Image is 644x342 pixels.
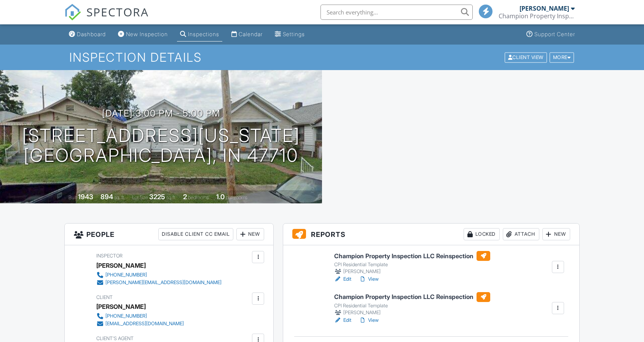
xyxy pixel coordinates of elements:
div: [PHONE_NUMBER] [105,313,147,319]
a: New Inspection [115,27,171,42]
a: Calendar [228,27,266,42]
div: New [542,228,570,240]
div: 894 [100,193,113,201]
div: Inspections [188,31,219,37]
span: sq. ft. [114,195,125,200]
div: Disable Client CC Email [158,228,233,240]
div: Champion Property Inspection LLC [499,12,575,20]
div: [PERSON_NAME] [520,5,569,12]
div: [PERSON_NAME] [96,301,146,312]
a: View [359,275,379,283]
div: New [236,228,264,240]
div: [EMAIL_ADDRESS][DOMAIN_NAME] [105,321,184,327]
h6: Champion Property Inspection LLC Reinspection [334,292,490,302]
div: 1.0 [216,193,225,201]
span: bathrooms [226,195,247,200]
a: Champion Property Inspection LLC Reinspection CPI Residential Template [PERSON_NAME] [334,251,490,275]
a: [PERSON_NAME][EMAIL_ADDRESS][DOMAIN_NAME] [96,279,222,286]
span: Lot Size [132,195,148,200]
h3: [DATE] 3:00 pm - 5:00 pm [102,108,220,118]
a: Edit [334,275,351,283]
a: Inspections [177,27,222,42]
div: Dashboard [77,31,106,37]
div: 1943 [78,193,93,201]
div: CPI Residential Template [334,262,490,268]
h3: Reports [283,224,579,245]
div: New Inspection [126,31,168,37]
h1: Inspection Details [69,51,575,64]
a: View [359,316,379,324]
span: Built [69,195,77,200]
span: bedrooms [188,195,209,200]
a: [EMAIL_ADDRESS][DOMAIN_NAME] [96,320,184,328]
a: [PHONE_NUMBER] [96,312,184,320]
div: CPI Residential Template [334,303,490,309]
h3: People [65,224,273,245]
div: Attach [503,228,539,240]
a: Client View [504,54,549,60]
div: [PERSON_NAME] [334,268,490,275]
div: Client View [505,52,547,62]
div: Calendar [239,31,263,37]
input: Search everything... [320,5,473,20]
a: Settings [272,27,308,42]
div: 2 [183,193,187,201]
span: sq.ft. [166,195,176,200]
a: Champion Property Inspection LLC Reinspection CPI Residential Template [PERSON_NAME] [334,292,490,316]
a: Edit [334,316,351,324]
div: More [550,52,574,62]
img: The Best Home Inspection Software - Spectora [64,4,81,21]
a: Dashboard [66,27,109,42]
h6: Champion Property Inspection LLC Reinspection [334,251,490,261]
a: SPECTORA [64,10,149,26]
span: Client [96,294,113,300]
div: Support Center [534,31,575,37]
div: Settings [283,31,305,37]
div: [PERSON_NAME] [96,260,146,271]
div: [PERSON_NAME][EMAIL_ADDRESS][DOMAIN_NAME] [105,280,222,286]
a: Support Center [523,27,578,42]
div: [PERSON_NAME] [334,309,490,316]
a: [PHONE_NUMBER] [96,271,222,279]
span: SPECTORA [86,4,149,20]
h1: [STREET_ADDRESS][US_STATE] [GEOGRAPHIC_DATA], IN 47710 [22,126,300,166]
span: Inspector [96,253,123,259]
div: Locked [464,228,500,240]
div: [PHONE_NUMBER] [105,272,147,278]
span: Client's Agent [96,336,134,341]
div: 3225 [149,193,165,201]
